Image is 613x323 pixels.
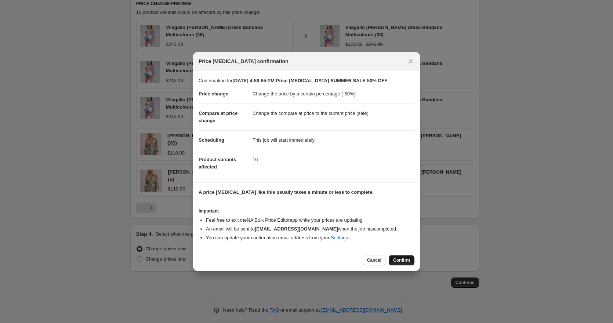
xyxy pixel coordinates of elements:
[206,217,414,224] li: Feel free to exit the NA Bulk Price Editor app while your prices are updating.
[406,56,416,66] button: Close
[331,235,348,240] a: Settings
[253,150,414,169] dd: 16
[232,78,387,83] b: [DATE] 4:59:55 PM Price [MEDICAL_DATA] SUMMER SALE 50% OFF
[206,234,414,242] li: You can update your confirmation email address from your .
[393,257,410,263] span: Confirm
[199,77,414,84] p: Confirmation for
[199,91,228,97] span: Price change
[199,110,237,123] span: Compare at price change
[253,104,414,123] dd: Change the compare at price to the current price (sale)
[255,226,338,232] b: [EMAIL_ADDRESS][DOMAIN_NAME]
[199,157,236,170] span: Product variants affected
[206,225,414,233] li: An email will be sent to when the job has completed .
[363,255,386,265] button: Cancel
[199,58,289,65] span: Price [MEDICAL_DATA] confirmation
[389,255,414,265] button: Confirm
[199,208,414,214] h3: Important
[253,84,414,104] dd: Change the price by a certain percentage (-50%)
[367,257,381,263] span: Cancel
[199,137,224,143] span: Scheduling
[253,130,414,150] dd: This job will start immediately.
[199,189,374,195] b: A price [MEDICAL_DATA] like this usually takes a minute or less to complete.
